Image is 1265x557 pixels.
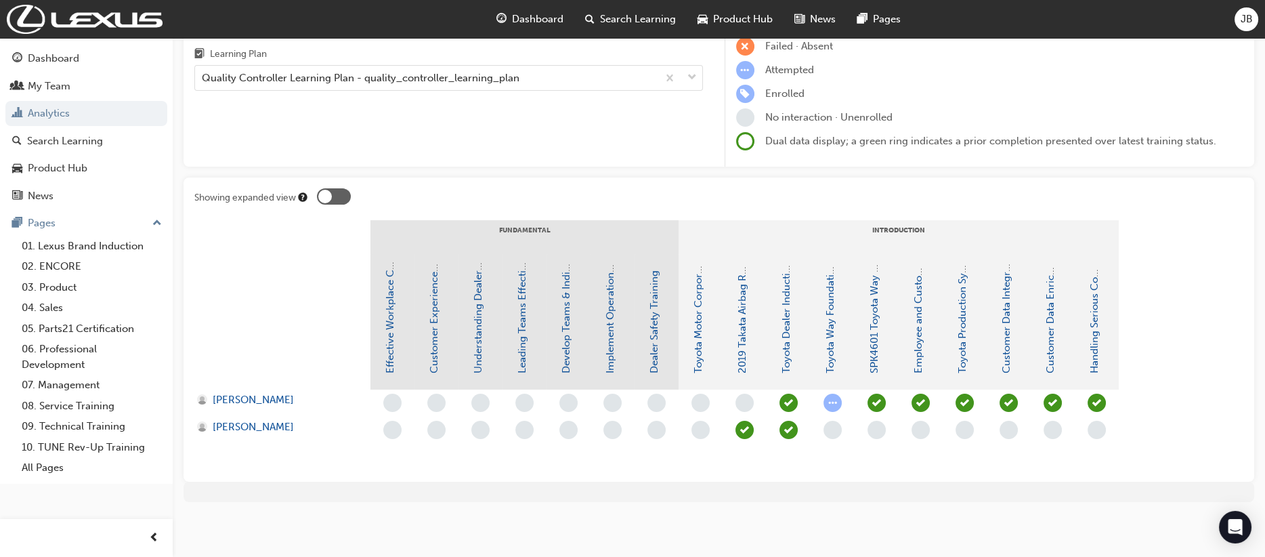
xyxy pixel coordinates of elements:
span: pages-icon [857,11,867,28]
span: learningplan-icon [194,49,205,61]
span: learningRecordVerb_COMPLETE-icon [779,394,798,412]
span: news-icon [794,11,805,28]
span: car-icon [12,163,22,175]
button: DashboardMy TeamAnalyticsSearch LearningProduct HubNews [5,43,167,211]
a: News [5,184,167,209]
span: learningRecordVerb_NONE-icon [647,394,666,412]
span: learningRecordVerb_COMPLETE-icon [1088,394,1106,412]
span: learningRecordVerb_NONE-icon [603,394,622,412]
span: [PERSON_NAME] [213,419,294,435]
a: Dashboard [5,46,167,71]
span: up-icon [152,215,162,232]
span: learningRecordVerb_NONE-icon [956,421,974,439]
a: 04. Sales [16,297,167,318]
div: Pages [28,215,56,231]
span: down-icon [687,69,697,87]
a: car-iconProduct Hub [687,5,784,33]
a: Customer Data Enrichment (eLearning) [1044,188,1056,373]
a: 02. ENCORE [16,256,167,277]
a: 01. Lexus Brand Induction [16,236,167,257]
span: learningRecordVerb_NONE-icon [736,108,754,127]
span: Pages [873,12,901,27]
span: learningRecordVerb_NONE-icon [1044,421,1062,439]
div: Product Hub [28,161,87,176]
a: news-iconNews [784,5,846,33]
span: learningRecordVerb_PASS-icon [867,394,886,412]
a: Understanding Dealer Operations [472,215,484,373]
span: learningRecordVerb_NONE-icon [471,394,490,412]
span: learningRecordVerb_NONE-icon [559,394,578,412]
span: learningRecordVerb_NONE-icon [383,421,402,439]
div: FUNDAMENTAL [370,220,679,254]
a: Toyota Dealer Induction (eLearning) [780,205,792,373]
a: guage-iconDashboard [486,5,574,33]
button: Pages [5,211,167,236]
span: learningRecordVerb_NONE-icon [691,421,710,439]
a: Dealer Safety Training [648,270,660,373]
span: learningRecordVerb_NONE-icon [691,394,710,412]
a: Leading Teams Effectively [516,251,528,373]
div: Learning Plan [210,47,267,61]
span: learningRecordVerb_NONE-icon [515,421,534,439]
span: [PERSON_NAME] [213,392,294,408]
div: Tooltip anchor [297,191,309,203]
span: learningRecordVerb_NONE-icon [383,394,402,412]
a: Effective Workplace Communication [384,201,396,373]
a: Implement Operational Plan [604,241,616,373]
span: Failed · Absent [765,40,833,52]
span: News [810,12,836,27]
a: 10. TUNE Rev-Up Training [16,437,167,458]
span: Dual data display; a green ring indicates a prior completion presented over latest training status. [765,135,1216,147]
span: prev-icon [149,530,159,547]
a: Product Hub [5,156,167,181]
span: learningRecordVerb_NONE-icon [647,421,666,439]
a: All Pages [16,457,167,478]
span: learningRecordVerb_NONE-icon [1000,421,1018,439]
span: car-icon [698,11,708,28]
div: Dashboard [28,51,79,66]
span: No interaction · Unenrolled [765,111,893,123]
span: guage-icon [496,11,507,28]
a: [PERSON_NAME] [197,392,358,408]
a: 05. Parts21 Certification [16,318,167,339]
div: News [28,188,53,204]
span: learningRecordVerb_NONE-icon [735,394,754,412]
a: Toyota Production System (eLearning) [956,194,968,373]
div: Showing expanded view [194,191,296,205]
a: 09. Technical Training [16,416,167,437]
span: learningRecordVerb_PASS-icon [912,394,930,412]
a: 03. Product [16,277,167,298]
span: learningRecordVerb_ENROLL-icon [736,85,754,103]
button: JB [1235,7,1258,31]
span: search-icon [585,11,595,28]
div: Search Learning [27,133,103,149]
span: learningRecordVerb_NONE-icon [427,394,446,412]
span: guage-icon [12,53,22,65]
a: [PERSON_NAME] [197,419,358,435]
div: INTRODUCTION [679,220,1119,254]
span: JB [1241,12,1253,27]
a: Toyota Way Foundations (eLearning) [824,201,836,373]
a: search-iconSearch Learning [574,5,687,33]
span: people-icon [12,81,22,93]
a: Search Learning [5,129,167,154]
a: 07. Management [16,375,167,396]
span: learningRecordVerb_COMPLETE-icon [735,421,754,439]
span: learningRecordVerb_FAIL-icon [736,37,754,56]
span: Dashboard [512,12,563,27]
img: Trak [7,5,163,34]
span: learningRecordVerb_COMPLETE-icon [779,421,798,439]
div: Open Intercom Messenger [1219,511,1251,543]
span: news-icon [12,190,22,203]
a: Handling Serious Complaints (eLearning) [1088,180,1100,373]
a: Develop Teams & Individuals [560,239,572,373]
span: chart-icon [12,108,22,120]
span: Product Hub [713,12,773,27]
a: 06. Professional Development [16,339,167,375]
span: Attempted [765,64,814,76]
div: Quality Controller Learning Plan - quality_controller_learning_plan [202,70,519,86]
span: learningRecordVerb_NONE-icon [559,421,578,439]
div: My Team [28,79,70,94]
